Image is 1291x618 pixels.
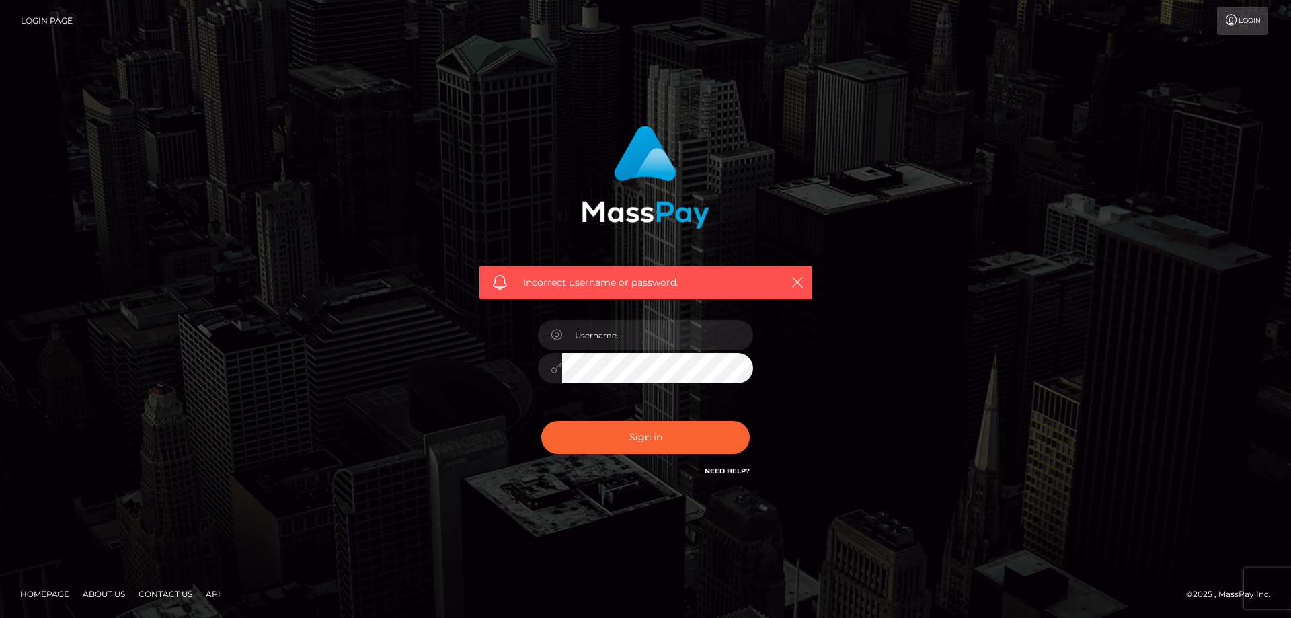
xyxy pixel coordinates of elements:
[133,584,198,605] a: Contact Us
[15,584,75,605] a: Homepage
[77,584,130,605] a: About Us
[523,276,769,290] span: Incorrect username or password.
[21,7,73,35] a: Login Page
[562,320,753,350] input: Username...
[1217,7,1268,35] a: Login
[705,467,750,475] a: Need Help?
[200,584,226,605] a: API
[582,126,709,229] img: MassPay Login
[541,421,750,454] button: Sign in
[1186,587,1281,602] div: © 2025 , MassPay Inc.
